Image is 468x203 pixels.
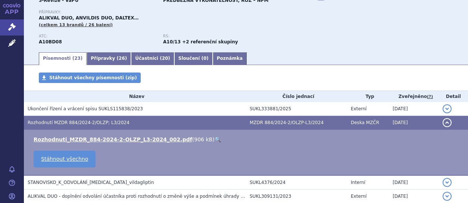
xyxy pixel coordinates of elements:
p: Přípravky: [39,10,287,15]
span: Externí [351,106,366,111]
button: detail [443,178,452,187]
a: Přípravky (26) [87,52,131,65]
th: Zveřejněno [389,91,439,102]
p: RS: [163,34,280,39]
abbr: (?) [427,94,433,99]
span: Stáhnout všechny písemnosti (zip) [49,75,137,80]
th: Číslo jednací [246,91,347,102]
td: [DATE] [389,175,439,190]
span: 20 [162,56,168,61]
a: Písemnosti (23) [39,52,87,65]
a: Účastníci (20) [131,52,174,65]
a: Stáhnout všechno [34,151,96,167]
strong: +2 referenční skupiny [182,39,238,44]
span: Interní [351,180,365,185]
li: ( ) [34,136,461,143]
a: Stáhnout všechny písemnosti (zip) [39,73,141,83]
span: 0 [203,56,206,61]
span: Ukončení řízení a vrácení spisu SUKLS115838/2023 [28,106,143,111]
a: Poznámka [213,52,247,65]
span: ALIKVAL DUO - doplnění odvolání účastníka proti rozhodnutí o změně výše a podmínek úhrady SUKLS11... [28,194,285,199]
span: 906 kB [194,136,212,142]
span: STANOVISKO_K_ODVOLÁNÍ_metformin_vildagliptin [28,180,154,185]
th: Detail [439,91,468,102]
span: Deska MZČR [351,120,379,125]
td: SUKL333881/2025 [246,102,347,116]
span: (celkem 13 brandů / 26 balení) [39,22,113,27]
a: Sloučení (0) [174,52,213,65]
button: detail [443,104,452,113]
button: detail [443,192,452,201]
strong: METFORMIN A VILDAGLIPTIN [39,39,62,44]
p: ATC: [39,34,156,39]
a: 🔍 [215,136,221,142]
span: ALIKVAL DUO, ANVILDIS DUO, DALTEX… [39,15,139,21]
button: detail [443,118,452,127]
td: [DATE] [389,116,439,130]
th: Název [24,91,246,102]
span: Externí [351,194,366,199]
span: 23 [74,56,81,61]
a: Rozhodnuti_MZDR_884-2024-2-OLZP_L3-2024_002.pdf [34,136,192,142]
td: MZDR 884/2024-2/OLZP-L3/2024 [246,116,347,130]
span: Rozhodnutí MZDR 884/2024-2/OLZP; L3/2024 [28,120,130,125]
td: SUKL4376/2024 [246,175,347,190]
strong: metformin a vildagliptin [163,39,181,44]
td: [DATE] [389,102,439,116]
span: 26 [119,56,125,61]
th: Typ [347,91,389,102]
